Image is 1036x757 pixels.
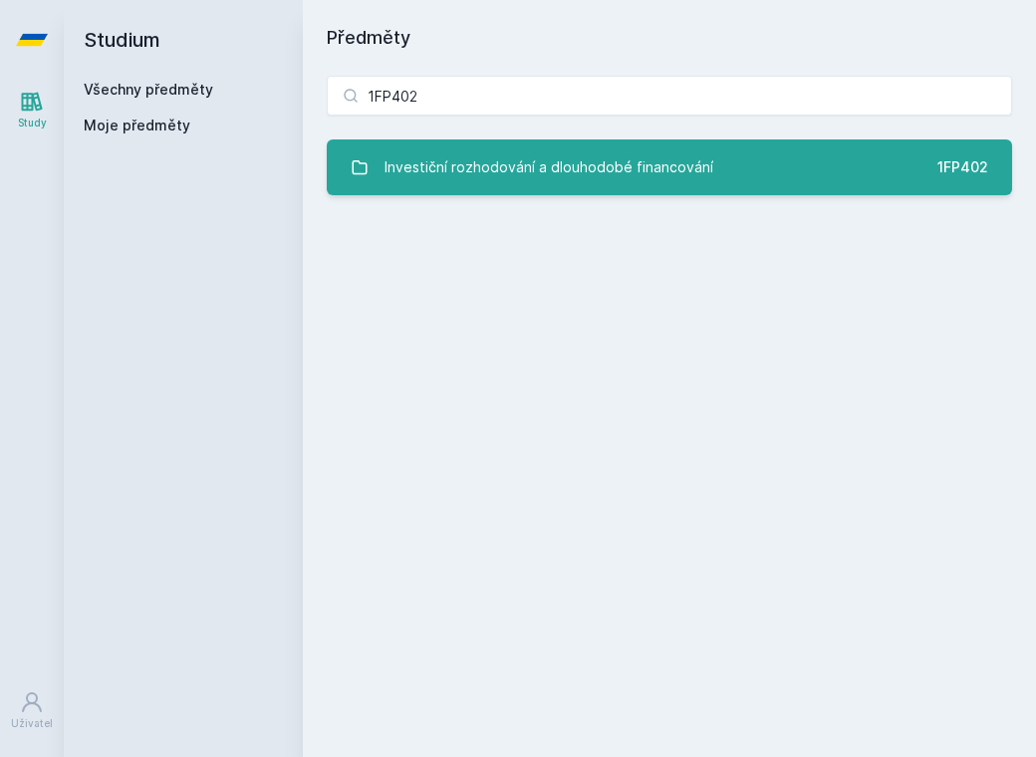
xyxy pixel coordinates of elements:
[327,139,1012,195] a: Investiční rozhodování a dlouhodobé financování 1FP402
[84,81,213,98] a: Všechny předměty
[4,680,60,741] a: Uživatel
[327,24,1012,52] h1: Předměty
[385,147,713,187] div: Investiční rozhodování a dlouhodobé financování
[937,157,988,177] div: 1FP402
[4,80,60,140] a: Study
[11,716,53,731] div: Uživatel
[18,116,47,130] div: Study
[327,76,1012,116] input: Název nebo ident předmětu…
[84,116,190,135] span: Moje předměty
